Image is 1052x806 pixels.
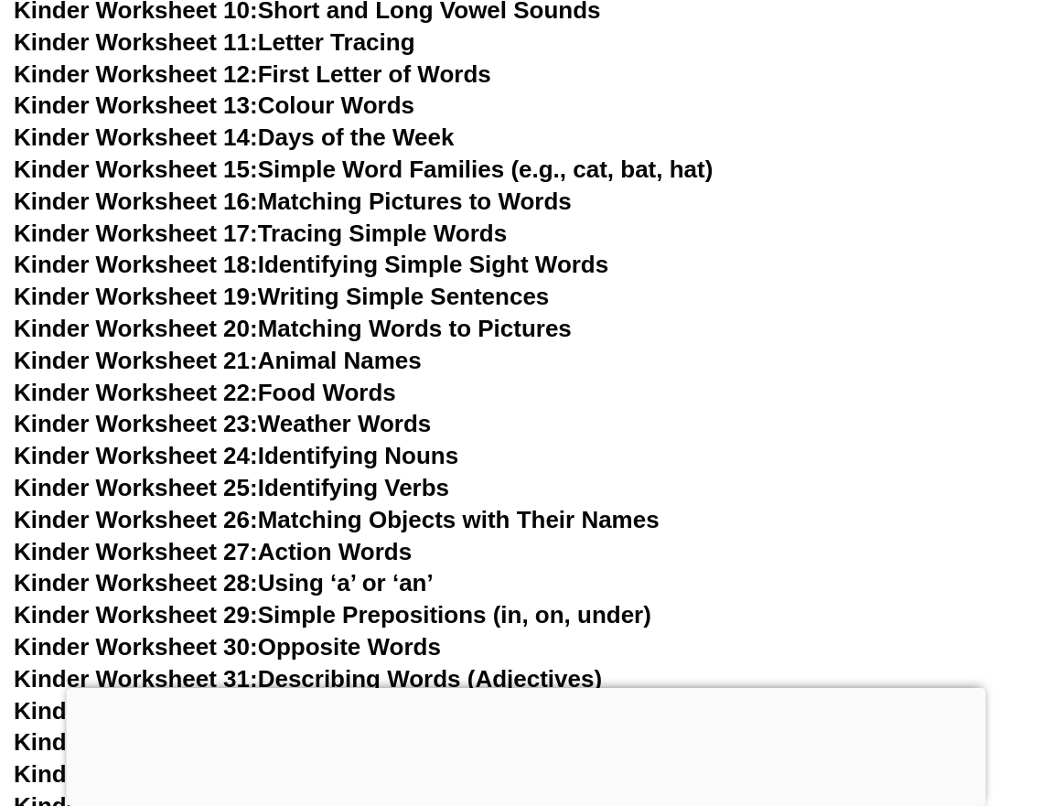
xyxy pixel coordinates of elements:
span: Kinder Worksheet 28: [14,569,258,596]
a: Kinder Worksheet 16:Matching Pictures to Words [14,188,572,215]
a: Kinder Worksheet 14:Days of the Week [14,124,454,151]
a: Kinder Worksheet 29:Simple Prepositions (in, on, under) [14,601,651,629]
a: Kinder Worksheet 33:Word Scramble (Simple Words) [14,728,612,756]
span: Kinder Worksheet 26: [14,506,258,533]
span: Kinder Worksheet 25: [14,474,258,501]
span: Kinder Worksheet 21: [14,347,258,374]
span: Kinder Worksheet 17: [14,220,258,247]
span: Kinder Worksheet 12: [14,60,258,88]
a: Kinder Worksheet 25:Identifying Verbs [14,474,449,501]
span: Kinder Worksheet 13: [14,91,258,119]
a: Kinder Worksheet 21:Animal Names [14,347,422,374]
span: Kinder Worksheet 16: [14,188,258,215]
span: Kinder Worksheet 24: [14,442,258,469]
a: Kinder Worksheet 26:Matching Objects with Their Names [14,506,660,533]
a: Kinder Worksheet 32:Numbers and Words (1-10) [14,697,560,725]
a: Kinder Worksheet 34:Capital Letters at the Start of Sentences [14,760,708,788]
span: Kinder Worksheet 32: [14,697,258,725]
span: Kinder Worksheet 18: [14,251,258,278]
a: Kinder Worksheet 31:Describing Words (Adjectives) [14,665,602,693]
a: Kinder Worksheet 18:Identifying Simple Sight Words [14,251,608,278]
a: Kinder Worksheet 12:First Letter of Words [14,60,491,88]
a: Kinder Worksheet 15:Simple Word Families (e.g., cat, bat, hat) [14,156,713,183]
a: Kinder Worksheet 30:Opposite Words [14,633,441,661]
span: Kinder Worksheet 34: [14,760,258,788]
a: Kinder Worksheet 23:Weather Words [14,410,431,437]
a: Kinder Worksheet 22:Food Words [14,379,396,406]
iframe: Chat Widget [747,599,1052,806]
a: Kinder Worksheet 19:Writing Simple Sentences [14,283,549,310]
iframe: Advertisement [67,688,986,801]
a: Kinder Worksheet 11:Letter Tracing [14,28,415,56]
a: Kinder Worksheet 24:Identifying Nouns [14,442,458,469]
span: Kinder Worksheet 20: [14,315,258,342]
span: Kinder Worksheet 14: [14,124,258,151]
a: Kinder Worksheet 20:Matching Words to Pictures [14,315,572,342]
span: Kinder Worksheet 23: [14,410,258,437]
span: Kinder Worksheet 30: [14,633,258,661]
a: Kinder Worksheet 27:Action Words [14,538,412,565]
span: Kinder Worksheet 31: [14,665,258,693]
span: Kinder Worksheet 15: [14,156,258,183]
span: Kinder Worksheet 27: [14,538,258,565]
span: Kinder Worksheet 22: [14,379,258,406]
span: Kinder Worksheet 11: [14,28,258,56]
span: Kinder Worksheet 33: [14,728,258,756]
a: Kinder Worksheet 28:Using ‘a’ or ‘an’ [14,569,434,596]
a: Kinder Worksheet 13:Colour Words [14,91,414,119]
span: Kinder Worksheet 29: [14,601,258,629]
span: Kinder Worksheet 19: [14,283,258,310]
a: Kinder Worksheet 17:Tracing Simple Words [14,220,507,247]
